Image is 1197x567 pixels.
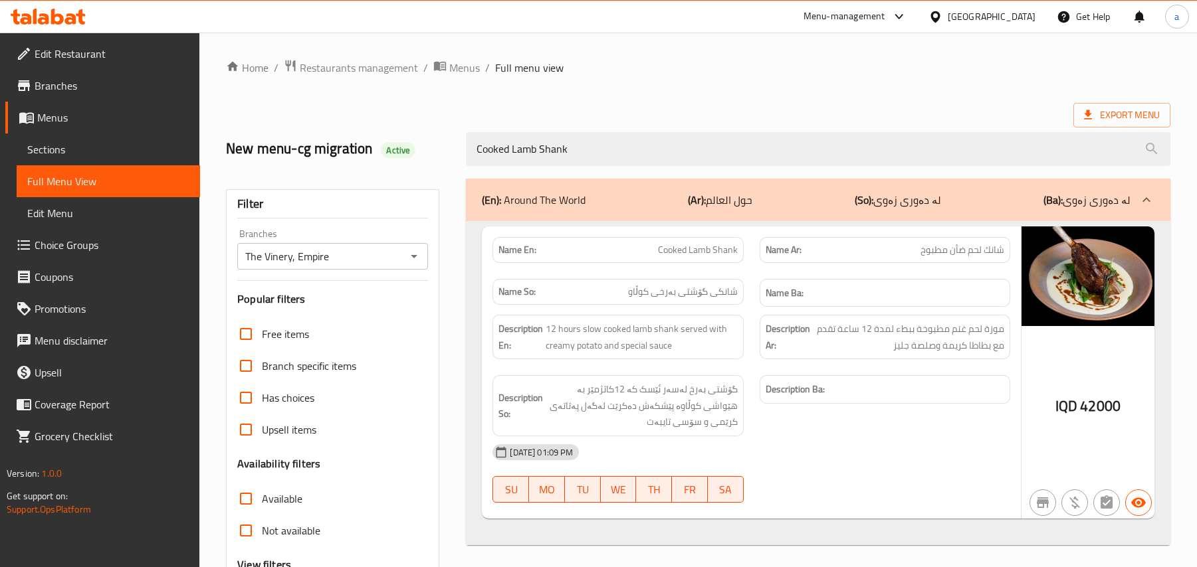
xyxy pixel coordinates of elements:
[17,133,200,165] a: Sections
[226,59,1170,76] nav: breadcrumb
[237,291,428,307] h3: Popular filters
[766,243,802,257] strong: Name Ar:
[7,465,39,482] span: Version:
[534,480,560,499] span: MO
[1043,190,1063,210] b: (Ba):
[1043,192,1131,208] p: لە دەوری زەوی
[17,165,200,197] a: Full Menu View
[35,301,189,317] span: Promotions
[5,38,200,70] a: Edit Restaurant
[498,390,543,422] strong: Description So:
[433,59,480,76] a: Menus
[766,285,804,301] strong: Name Ba:
[688,190,706,210] b: (Ar):
[35,428,189,444] span: Grocery Checklist
[226,60,269,76] a: Home
[766,381,825,398] strong: Description Ba:
[804,9,885,25] div: Menu-management
[5,293,200,325] a: Promotions
[1093,489,1120,516] button: Not has choices
[5,388,200,420] a: Coverage Report
[855,190,873,210] b: (So):
[628,285,738,299] span: شانکی گۆشتی بەرخی کوڵاو
[672,476,708,503] button: FR
[35,237,189,253] span: Choice Groups
[35,396,189,412] span: Coverage Report
[948,9,1035,24] div: [GEOGRAPHIC_DATA]
[237,190,428,218] div: Filter
[262,523,320,538] span: Not available
[565,476,601,503] button: TU
[5,102,200,133] a: Menus
[1073,103,1170,127] span: Export Menu
[284,59,418,76] a: Restaurants management
[237,456,320,471] h3: Availability filters
[27,173,189,189] span: Full Menu View
[688,192,752,208] p: حول العالم
[226,139,450,159] h2: New menu-cg migration
[41,465,62,482] span: 1.0.0
[27,141,189,157] span: Sections
[300,60,418,76] span: Restaurants management
[1084,107,1160,123] span: Export Menu
[1061,489,1088,516] button: Purchased item
[601,476,637,503] button: WE
[713,480,738,499] span: SA
[1030,489,1056,516] button: Not branch specific item
[35,364,189,380] span: Upsell
[5,325,200,357] a: Menu disclaimer
[485,60,490,76] li: /
[466,132,1170,166] input: search
[423,60,428,76] li: /
[813,321,1004,353] span: موزة لحم غنم مطبوخة ببطء لمدة 12 ساعة تقدم مع بطاطا كريمة وصلصة جليز
[498,480,524,499] span: SU
[1125,489,1152,516] button: Available
[17,197,200,229] a: Edit Menu
[498,285,536,299] strong: Name So:
[546,321,737,353] span: 12 hours slow cooked lamb shank served with creamy potato and special sauce
[677,480,703,499] span: FR
[5,420,200,452] a: Grocery Checklist
[381,144,415,157] span: Active
[466,221,1170,545] div: (En): Around The World(Ar):حول العالم(So):لە دەوری زەوی(Ba):لە دەوری زەوی
[405,247,423,266] button: Open
[262,326,309,342] span: Free items
[658,243,738,257] span: Cooked Lamb Shank
[495,60,564,76] span: Full menu view
[606,480,631,499] span: WE
[262,358,356,374] span: Branch specific items
[504,446,578,459] span: [DATE] 01:09 PM
[641,480,667,499] span: TH
[274,60,278,76] li: /
[546,381,737,430] span: گۆشتی بەرخ لەسەر ئێسک کە 12کاتژمێر بە هێواشی کوڵاوە پێشکەش دەکرێت لەگەل پەتاتەی کرێمی و سۆسی تایبەت
[492,476,529,503] button: SU
[855,192,941,208] p: لە دەوری زەوی
[35,78,189,94] span: Branches
[482,190,501,210] b: (En):
[766,321,810,353] strong: Description Ar:
[7,501,91,518] a: Support.OpsPlatform
[5,261,200,293] a: Coupons
[498,321,543,353] strong: Description En:
[466,179,1170,221] div: (En): Around The World(Ar):حول العالم(So):لە دەوری زەوی(Ba):لە دەوری زەوی
[7,487,68,505] span: Get support on:
[921,243,1004,257] span: شانك لحم ضأن مطبوخ
[5,70,200,102] a: Branches
[529,476,565,503] button: MO
[381,142,415,158] div: Active
[708,476,744,503] button: SA
[35,333,189,349] span: Menu disclaimer
[37,110,189,125] span: Menus
[1080,393,1121,419] span: 42000
[27,205,189,221] span: Edit Menu
[570,480,596,499] span: TU
[5,229,200,261] a: Choice Groups
[262,491,302,507] span: Available
[1022,226,1154,326] img: mmw_638906300322626728
[498,243,536,257] strong: Name En:
[262,390,314,406] span: Has choices
[35,269,189,285] span: Coupons
[262,422,316,438] span: Upsell items
[1174,9,1179,24] span: a
[636,476,672,503] button: TH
